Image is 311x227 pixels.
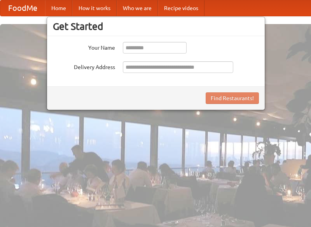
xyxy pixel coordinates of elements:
a: Recipe videos [158,0,204,16]
label: Your Name [53,42,115,52]
a: How it works [72,0,117,16]
a: Who we are [117,0,158,16]
label: Delivery Address [53,61,115,71]
a: Home [45,0,72,16]
h3: Get Started [53,21,259,32]
button: Find Restaurants! [206,92,259,104]
a: FoodMe [0,0,45,16]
